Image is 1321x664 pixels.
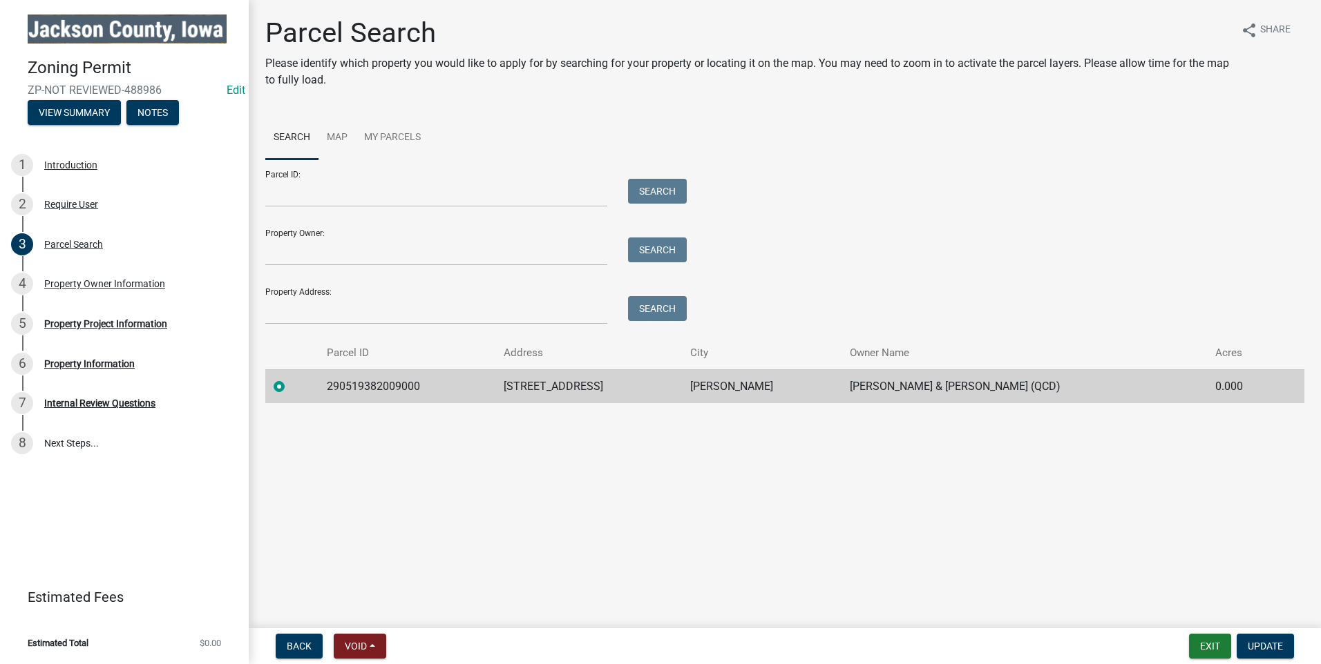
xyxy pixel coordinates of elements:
button: Search [628,179,687,204]
button: Exit [1189,634,1231,658]
h1: Parcel Search [265,17,1230,50]
button: View Summary [28,100,121,125]
i: share [1241,22,1257,39]
button: Notes [126,100,179,125]
button: Update [1237,634,1294,658]
td: [STREET_ADDRESS] [495,369,682,403]
div: 8 [11,432,33,454]
a: My Parcels [356,116,429,160]
button: Search [628,237,687,262]
div: Property Owner Information [44,279,165,289]
div: 1 [11,154,33,176]
img: Jackson County, Iowa [28,14,227,43]
div: 3 [11,233,33,255]
span: $0.00 [200,638,221,647]
div: Internal Review Questions [44,398,155,408]
span: Update [1248,641,1283,652]
td: 290519382009000 [319,369,495,403]
span: Back [287,641,312,652]
div: Introduction [44,160,97,170]
a: Estimated Fees [11,583,227,611]
span: Void [345,641,367,652]
td: 0.000 [1207,369,1278,403]
th: Parcel ID [319,337,495,369]
button: Void [334,634,386,658]
div: 5 [11,313,33,335]
th: Acres [1207,337,1278,369]
p: Please identify which property you would like to apply for by searching for your property or loca... [265,55,1230,88]
span: Estimated Total [28,638,88,647]
td: [PERSON_NAME] & [PERSON_NAME] (QCD) [842,369,1207,403]
div: Parcel Search [44,240,103,249]
div: Property Information [44,359,135,369]
a: Map [319,116,356,160]
button: shareShare [1230,17,1302,43]
button: Back [276,634,323,658]
div: 2 [11,193,33,215]
span: ZP-NOT REVIEWED-488986 [28,84,221,97]
div: 4 [11,273,33,295]
div: 6 [11,353,33,375]
h4: Zoning Permit [28,58,238,78]
th: City [682,337,842,369]
span: Share [1260,22,1291,39]
div: Require User [44,199,98,209]
a: Edit [227,84,245,97]
wm-modal-confirm: Notes [126,108,179,119]
div: Property Project Information [44,319,167,329]
a: Search [265,116,319,160]
wm-modal-confirm: Summary [28,108,121,119]
button: Search [628,296,687,321]
th: Owner Name [842,337,1207,369]
th: Address [495,337,682,369]
div: 7 [11,392,33,414]
wm-modal-confirm: Edit Application Number [227,84,245,97]
td: [PERSON_NAME] [682,369,842,403]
